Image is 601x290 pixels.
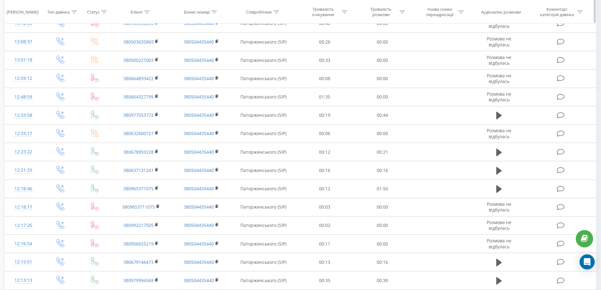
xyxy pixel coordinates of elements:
div: Коментар/категорія дзвінка [539,7,575,17]
a: 380504435440 [184,94,214,100]
div: 12:13:13 [11,274,36,287]
div: 12:33:17 [11,127,36,140]
div: 12:16:54 [11,238,36,250]
div: [PERSON_NAME] [7,9,38,15]
td: 00:44 [354,106,411,124]
td: 01:50 [354,180,411,198]
td: Паторжинського (SIP) [231,161,296,180]
div: Аудіозапис розмови [481,9,521,15]
div: 12:18:46 [11,183,36,195]
div: Клієнт [131,9,143,15]
div: Статус [87,9,100,15]
td: Паторжинського (SIP) [231,198,296,216]
td: 00:19 [296,106,354,124]
a: 380504435440 [184,222,214,228]
span: Розмова не відбулась [487,54,511,66]
td: Паторжинського (SIP) [231,69,296,88]
a: 380977553772 [123,112,154,118]
td: 00:06 [296,124,354,143]
div: Бізнес номер [184,9,210,15]
a: 380632600727 [123,130,154,136]
td: 00:00 [354,33,411,51]
div: Тип дзвінка [47,9,70,15]
td: 00:11 [296,235,354,253]
td: 00:02 [296,216,354,234]
a: 380965371075 [123,186,154,192]
a: 380979994569 [123,277,154,283]
td: 00:03 [296,198,354,216]
td: Паторжинського (SIP) [231,124,296,143]
a: 3809653711075 [122,204,155,210]
div: 12:21:33 [11,164,36,176]
td: Паторжинського (SIP) [231,253,296,271]
a: 380956655219 [123,241,154,247]
a: 380678959228 [123,149,154,155]
td: 00:16 [296,161,354,180]
td: 00:00 [354,88,411,106]
div: Тривалість очікування [306,7,340,17]
td: Паторжинського (SIP) [231,271,296,290]
td: 00:00 [354,124,411,143]
a: 380503635869 [123,39,154,45]
div: 13:08:37 [11,36,36,48]
a: 380504435440 [184,149,214,155]
a: 380504435440 [184,75,214,81]
td: Паторжинського (SIP) [231,106,296,124]
td: 00:00 [354,51,411,69]
span: Розмова не відбулась [487,36,511,47]
div: 12:18:17 [11,201,36,213]
div: Назва схеми переадресації [423,7,457,17]
span: Розмова не відбулась [487,219,511,231]
a: 380637131241 [123,167,154,173]
td: 00:13 [296,253,354,271]
td: 00:00 [354,198,411,216]
a: 380664327795 [123,94,154,100]
span: Розмова не відбулась [487,91,511,103]
td: 00:16 [354,253,411,271]
td: 00:00 [354,216,411,234]
a: 380679146473 [123,259,154,265]
td: 00:12 [296,143,354,161]
div: 13:01:18 [11,54,36,66]
td: Паторжинського (SIP) [231,180,296,198]
a: 380504435440 [184,186,214,192]
a: 380664893422 [123,75,154,81]
td: Паторжинського (SIP) [231,33,296,51]
a: 380504435440 [184,241,214,247]
div: Open Intercom Messenger [580,254,595,269]
td: 00:21 [354,143,411,161]
span: Розмова не відбулась [487,238,511,249]
span: Розмова не відбулась [487,201,511,213]
a: 380504435440 [184,130,214,136]
td: 00:12 [296,180,354,198]
td: Паторжинського (SIP) [231,88,296,106]
div: 12:17:26 [11,219,36,232]
td: 00:35 [296,271,354,290]
a: 380504435440 [184,204,214,210]
span: Розмова не відбулась [487,73,511,84]
a: 380500227003 [123,57,154,63]
div: 12:15:51 [11,256,36,268]
td: 00:16 [354,161,411,180]
span: Розмова не відбулась [487,127,511,139]
div: 12:48:59 [11,91,36,103]
a: 380992217505 [123,222,154,228]
td: 00:08 [296,69,354,88]
td: Паторжинського (SIP) [231,51,296,69]
td: 00:33 [296,51,354,69]
td: 00:00 [354,235,411,253]
div: 12:33:58 [11,109,36,121]
a: 380504435440 [184,167,214,173]
div: Тривалість розмови [364,7,398,17]
a: 380504435440 [184,277,214,283]
a: 380504435440 [184,112,214,118]
td: Паторжинського (SIP) [231,216,296,234]
div: 12:23:22 [11,146,36,158]
a: 380504435440 [184,57,214,63]
td: 01:35 [296,88,354,106]
td: Паторжинського (SIP) [231,143,296,161]
a: 380504435440 [184,39,214,45]
td: 00:30 [354,271,411,290]
div: Співробітник [246,9,272,15]
td: 00:26 [296,33,354,51]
